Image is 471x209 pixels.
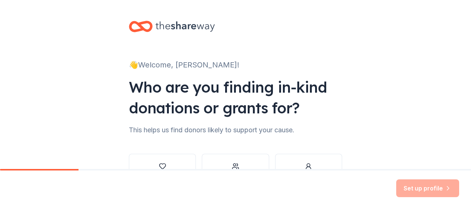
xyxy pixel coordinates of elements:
[129,154,196,189] button: Nonprofit
[202,154,269,189] button: Other group
[129,124,342,136] div: This helps us find donors likely to support your cause.
[129,59,342,71] div: 👋 Welcome, [PERSON_NAME]!
[275,154,342,189] button: Individual
[129,77,342,118] div: Who are you finding in-kind donations or grants for?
